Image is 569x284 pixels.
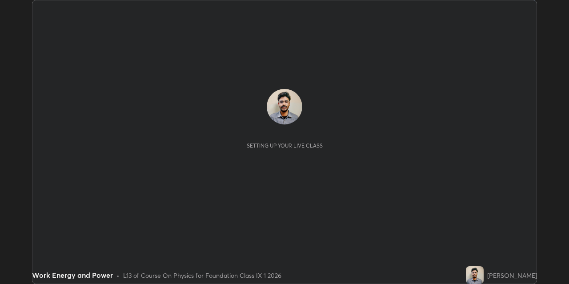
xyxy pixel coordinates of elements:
[466,266,484,284] img: 3c9dec5f42fd4e45b337763dbad41687.jpg
[123,271,281,280] div: L13 of Course On Physics for Foundation Class IX 1 2026
[487,271,537,280] div: [PERSON_NAME]
[32,270,113,280] div: Work Energy and Power
[116,271,120,280] div: •
[247,142,323,149] div: Setting up your live class
[267,89,302,124] img: 3c9dec5f42fd4e45b337763dbad41687.jpg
